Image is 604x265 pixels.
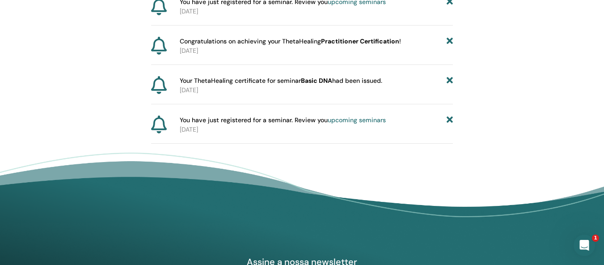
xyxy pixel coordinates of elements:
iframe: Intercom live chat [574,235,595,256]
span: You have just registered for a seminar. Review you [180,115,386,125]
span: 1 [592,235,599,242]
p: [DATE] [180,46,453,56]
p: [DATE] [180,7,453,16]
b: Practitioner Certification [321,37,399,45]
span: Your ThetaHealing certificate for seminar had been issued. [180,76,382,85]
b: Basic DNA [301,77,332,85]
span: Congratulations on achieving your ThetaHealing ! [180,37,401,46]
p: [DATE] [180,125,453,134]
a: upcoming seminars [328,116,386,124]
p: [DATE] [180,85,453,95]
